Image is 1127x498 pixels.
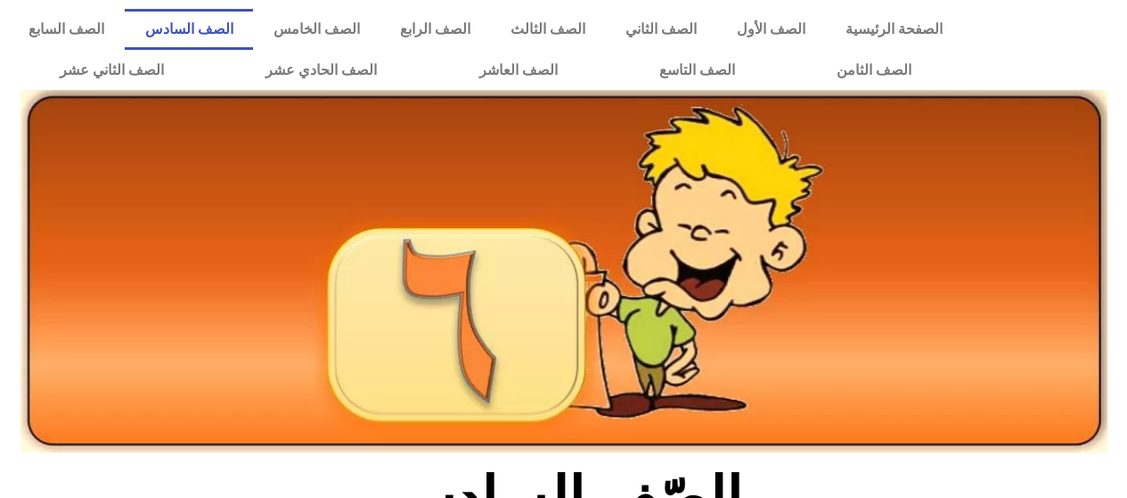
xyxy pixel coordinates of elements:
[429,50,608,91] a: الصف العاشر
[786,50,962,91] a: الصف الثامن
[215,50,428,91] a: الصف الحادي عشر
[9,50,215,91] a: الصف الثاني عشر
[490,9,605,50] a: الصف الثالث
[825,9,962,50] a: الصفحة الرئيسية
[9,9,125,50] a: الصف السابع
[605,9,716,50] a: الصف الثاني
[253,9,380,50] a: الصف الخامس
[125,9,253,50] a: الصف السادس
[716,9,825,50] a: الصف الأول
[380,9,490,50] a: الصف الرابع
[608,50,786,91] a: الصف التاسع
